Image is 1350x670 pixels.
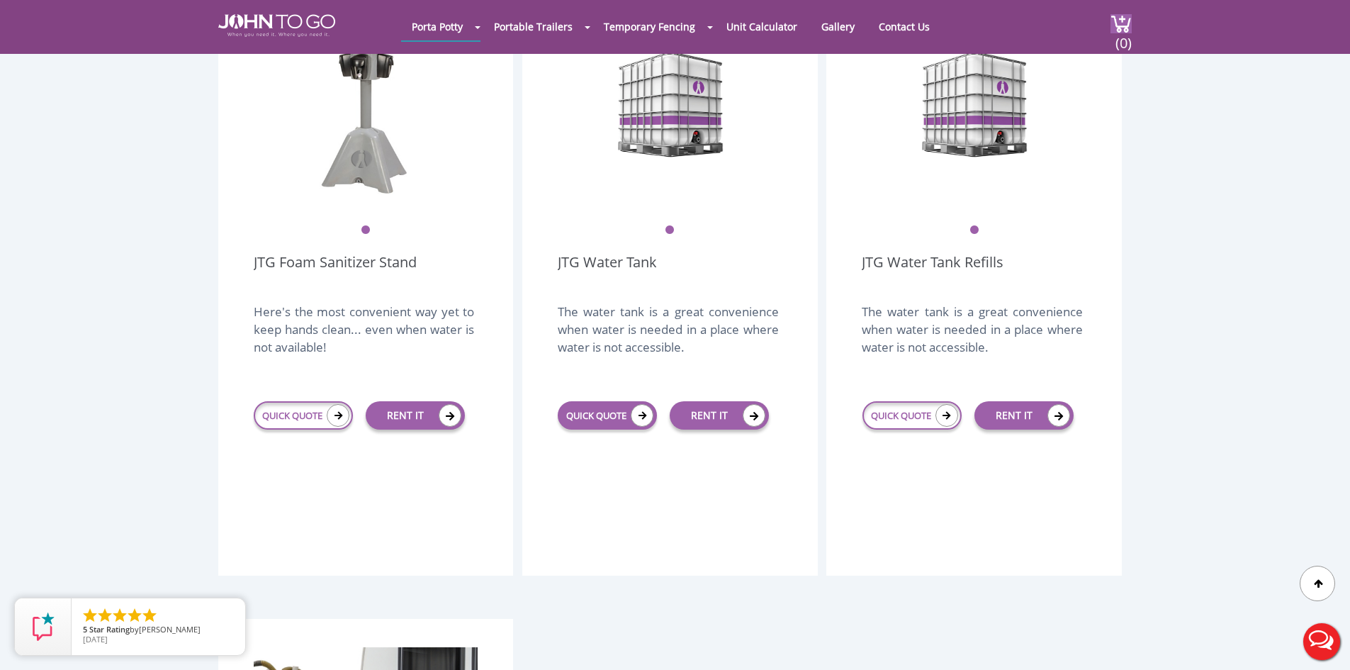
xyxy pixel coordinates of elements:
a: RENT IT [670,401,769,430]
button: 1 of 1 [361,225,371,235]
a: JTG Water Tank [558,252,657,292]
a: Contact Us [868,13,940,40]
button: 1 of 1 [969,225,979,235]
img: JTG Water Tank [614,23,727,200]
span: Star Rating [89,624,130,635]
a: JTG Water Tank Refills [862,252,1003,292]
img: Review Rating [29,613,57,641]
span: (0) [1115,22,1132,52]
li:  [81,607,99,624]
a: Gallery [811,13,865,40]
li:  [111,607,128,624]
a: Temporary Fencing [593,13,706,40]
span: 5 [83,624,87,635]
button: 1 of 1 [665,225,675,235]
img: JOHN to go [218,14,335,37]
li:  [126,607,143,624]
a: QUICK QUOTE [862,401,962,430]
li:  [96,607,113,624]
a: QUICK QUOTE [254,401,353,430]
span: [DATE] [83,634,108,644]
img: JTG Water Tank [918,23,1031,200]
a: JTG Foam Sanitizer Stand [254,252,417,292]
img: cart a [1110,14,1132,33]
a: Portable Trailers [483,13,583,40]
a: RENT IT [974,401,1074,430]
a: QUICK QUOTE [558,401,657,430]
div: The water tank is a great convenience when water is needed in a place where water is not accessible. [558,303,778,371]
a: Unit Calculator [716,13,808,40]
span: by [83,625,234,635]
div: Here's the most convenient way yet to keep hands clean... even when water is not available! [254,303,474,371]
a: RENT IT [366,401,465,430]
a: Porta Potty [401,13,473,40]
span: [PERSON_NAME] [139,624,201,635]
div: The water tank is a great convenience when water is needed in a place where water is not accessible. [862,303,1082,371]
li:  [141,607,158,624]
button: Live Chat [1293,613,1350,670]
